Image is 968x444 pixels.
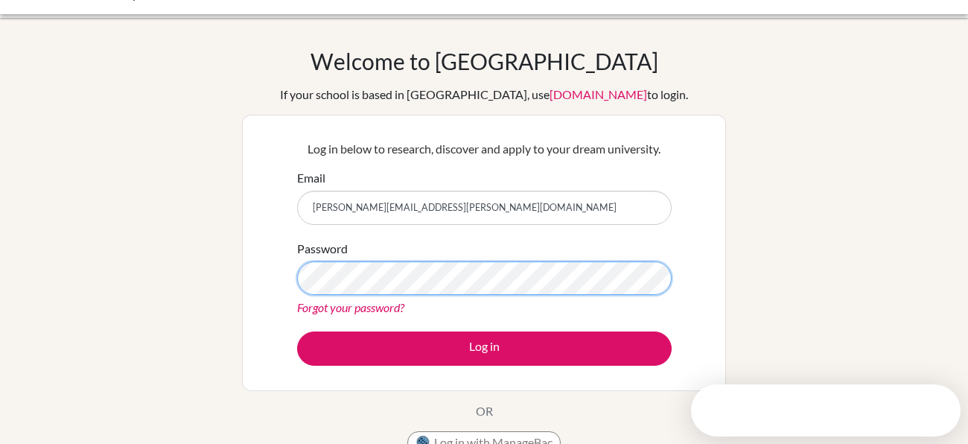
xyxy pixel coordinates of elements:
[297,240,348,258] label: Password
[280,86,688,104] div: If your school is based in [GEOGRAPHIC_DATA], use to login.
[297,300,404,314] a: Forgot your password?
[311,48,658,74] h1: Welcome to [GEOGRAPHIC_DATA]
[691,384,961,437] iframe: Intercom live chat discovery launcher
[476,402,493,420] p: OR
[297,332,672,366] button: Log in
[297,140,672,158] p: Log in below to research, discover and apply to your dream university.
[550,87,647,101] a: [DOMAIN_NAME]
[917,393,953,429] iframe: Intercom live chat
[297,169,325,187] label: Email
